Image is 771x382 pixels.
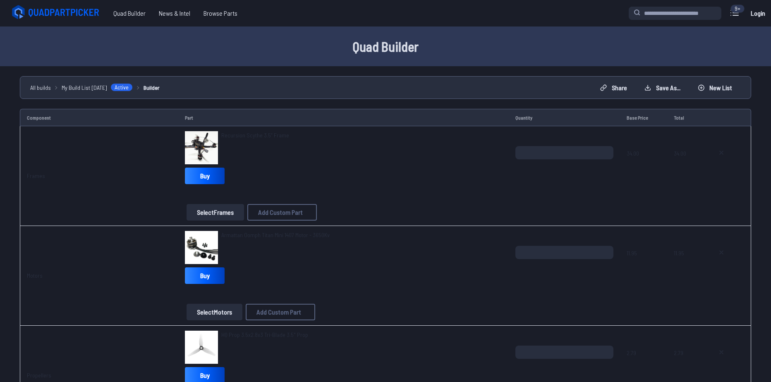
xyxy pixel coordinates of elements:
[221,231,330,238] span: Armattan Oomph Titan Mini 1407 Motor - 3650Kv
[748,5,768,22] a: Login
[509,109,620,126] td: Quantity
[258,209,303,216] span: Add Custom Part
[674,146,698,186] span: 34.00
[667,109,704,126] td: Total
[185,131,218,164] img: image
[107,5,152,22] a: Quad Builder
[730,5,745,13] div: 9+
[674,246,698,286] span: 11.95
[30,83,51,92] a: All builds
[185,331,218,364] img: image
[185,204,246,221] a: SelectFrames
[221,131,289,139] a: Recursion Scythe 3.5” Frame
[221,231,330,239] a: Armattan Oomph Titan Mini 1407 Motor - 3650Kv
[627,146,661,186] span: 34.00
[27,372,51,379] a: Propellers
[221,132,289,139] span: Recursion Scythe 3.5” Frame
[152,5,197,22] a: News & Intel
[637,81,687,94] button: Save as...
[144,83,160,92] a: Builder
[27,272,43,279] a: Motors
[221,331,308,339] a: HQ Prop 3.5x2.8x3 Tri-Blade 3.5" Prop
[178,109,509,126] td: Part
[197,5,244,22] a: Browse Parts
[185,304,244,320] a: SelectMotors
[121,36,650,56] h1: Quad Builder
[256,309,301,315] span: Add Custom Part
[221,331,308,338] span: HQ Prop 3.5x2.8x3 Tri-Blade 3.5" Prop
[20,109,178,126] td: Component
[620,109,667,126] td: Base Price
[62,83,133,92] a: My Build List [DATE]Active
[27,172,45,179] a: Frames
[247,204,317,221] button: Add Custom Part
[593,81,634,94] button: Share
[110,83,133,91] span: Active
[185,267,225,284] a: Buy
[627,246,661,286] span: 11.95
[185,168,225,184] a: Buy
[691,81,739,94] button: New List
[246,304,315,320] button: Add Custom Part
[187,204,244,221] button: SelectFrames
[62,83,107,92] span: My Build List [DATE]
[187,304,242,320] button: SelectMotors
[185,231,218,264] img: image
